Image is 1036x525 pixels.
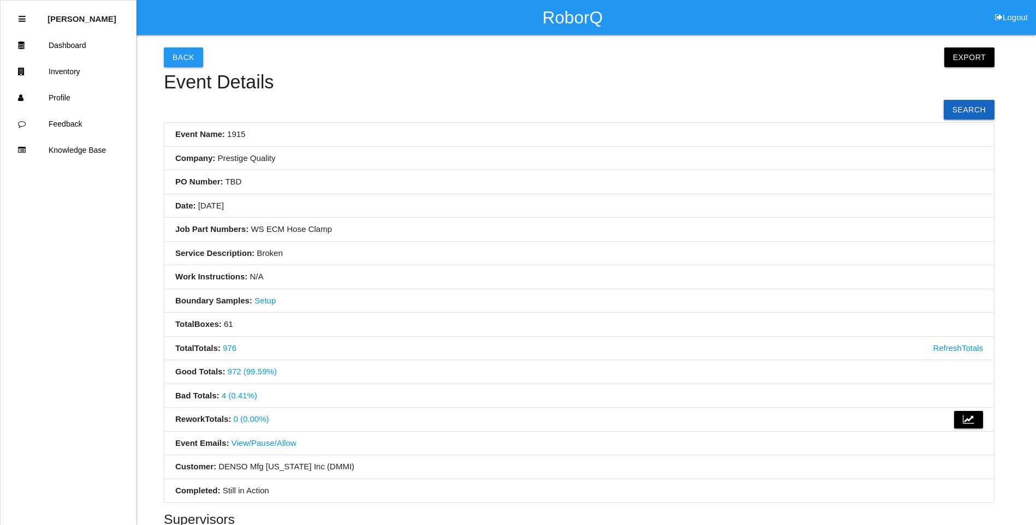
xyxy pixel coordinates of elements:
[175,224,248,234] b: Job Part Numbers:
[164,242,994,266] li: Broken
[164,313,994,337] li: 61
[933,342,983,355] a: Refresh Totals
[175,343,221,353] b: Total Totals :
[48,6,116,23] p: Kathryn Lukeman
[175,296,252,305] b: Boundary Samples:
[164,123,994,147] li: 1915
[1,32,136,58] a: Dashboard
[228,367,277,376] a: 972 (99.59%)
[175,201,196,210] b: Date:
[164,479,994,503] li: Still in Action
[175,177,223,186] b: PO Number:
[175,129,225,139] b: Event Name:
[944,47,994,67] button: Export
[223,343,236,353] a: 976
[175,462,216,471] b: Customer:
[175,486,221,495] b: Completed:
[164,147,994,171] li: Prestige Quality
[175,248,254,258] b: Service Description:
[232,438,297,448] a: View/Pause/Allow
[164,265,994,289] li: N/A
[175,153,215,163] b: Company:
[19,6,26,32] div: Close
[164,455,994,479] li: DENSO Mfg [US_STATE] Inc (DMMI)
[944,100,994,120] a: Search
[175,367,225,376] b: Good Totals :
[1,85,136,111] a: Profile
[175,414,231,423] b: Rework Totals :
[164,170,994,194] li: TBD
[164,72,994,93] h4: Event Details
[254,296,276,305] a: Setup
[164,47,203,67] button: Back
[164,218,994,242] li: WS ECM Hose Clamp
[222,391,257,400] a: 4 (0.41%)
[164,194,994,218] li: [DATE]
[233,414,269,423] a: 0 (0.00%)
[175,272,247,281] b: Work Instructions:
[175,391,220,400] b: Bad Totals :
[1,111,136,137] a: Feedback
[175,438,229,448] b: Event Emails:
[1,137,136,163] a: Knowledge Base
[175,319,222,329] b: Total Boxes :
[1,58,136,85] a: Inventory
